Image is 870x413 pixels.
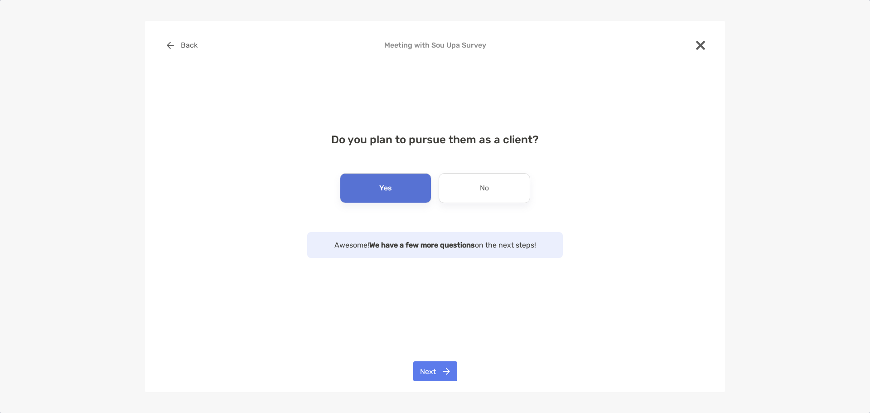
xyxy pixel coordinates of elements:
h4: Meeting with Sou Upa Survey [159,41,710,49]
button: Back [159,35,204,55]
p: No [480,181,489,195]
img: button icon [443,368,450,375]
button: Next [413,361,457,381]
strong: We have a few more questions [369,241,475,249]
p: Yes [379,181,392,195]
h4: Do you plan to pursue them as a client? [159,133,710,146]
img: close modal [696,41,705,50]
p: Awesome! on the next steps! [316,239,554,251]
img: button icon [167,42,174,49]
